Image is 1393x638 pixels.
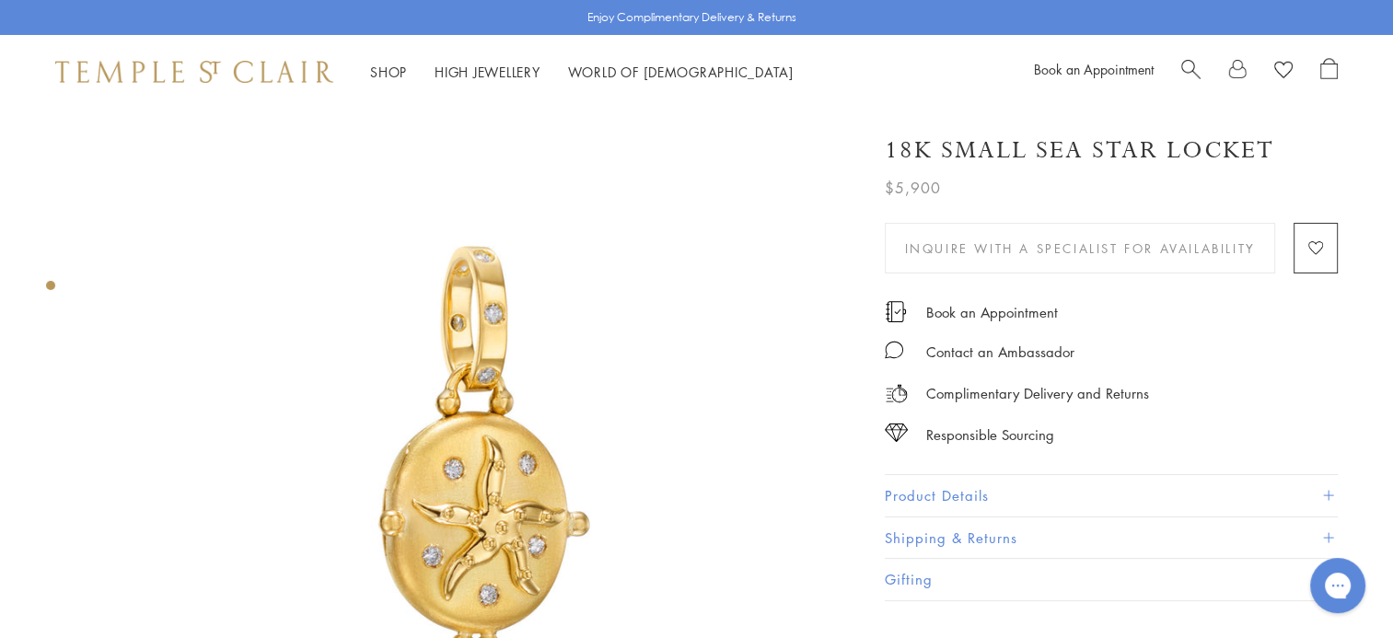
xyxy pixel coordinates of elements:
div: Responsible Sourcing [926,423,1054,447]
button: Gifting [885,559,1338,600]
h1: 18K Small Sea Star Locket [885,134,1274,167]
img: icon_sourcing.svg [885,423,908,442]
span: $5,900 [885,176,941,200]
div: Product gallery navigation [46,276,55,305]
img: MessageIcon-01_2.svg [885,341,903,359]
a: Open Shopping Bag [1320,58,1338,86]
a: View Wishlist [1274,58,1293,86]
img: Temple St. Clair [55,61,333,83]
div: Contact an Ambassador [926,341,1074,364]
a: World of [DEMOGRAPHIC_DATA]World of [DEMOGRAPHIC_DATA] [568,63,794,81]
a: ShopShop [370,63,407,81]
a: Search [1181,58,1201,86]
nav: Main navigation [370,61,794,84]
button: Product Details [885,475,1338,516]
iframe: Gorgias live chat messenger [1301,551,1375,620]
a: High JewelleryHigh Jewellery [435,63,540,81]
img: icon_appointment.svg [885,301,907,322]
a: Book an Appointment [926,302,1058,322]
p: Complimentary Delivery and Returns [926,382,1149,405]
p: Enjoy Complimentary Delivery & Returns [587,8,796,27]
a: Book an Appointment [1034,60,1154,78]
img: icon_delivery.svg [885,382,908,405]
button: Shipping & Returns [885,517,1338,559]
span: Inquire With A Specialist for Availability [904,238,1255,259]
button: Inquire With A Specialist for Availability [885,223,1275,273]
